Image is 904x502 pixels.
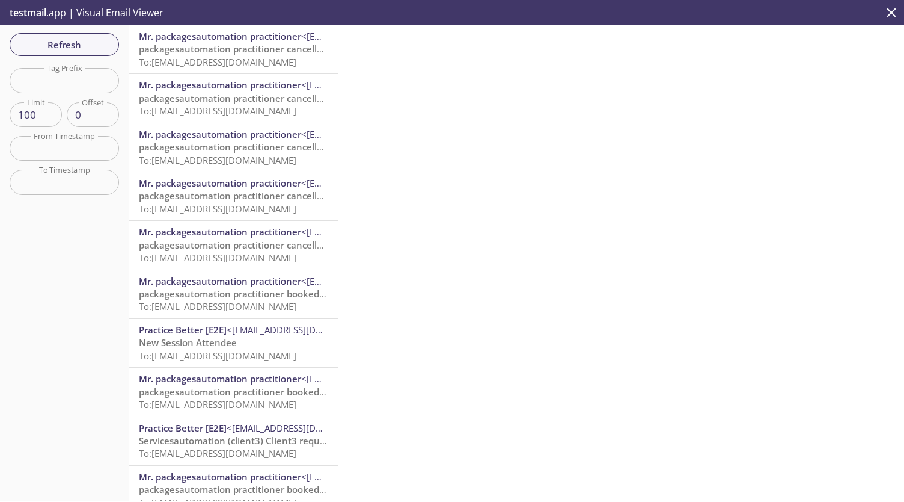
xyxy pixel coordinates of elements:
[301,226,457,238] span: <[EMAIL_ADDRESS][DOMAIN_NAME]>
[139,177,301,189] span: Mr. packagesautomation practitioner
[139,43,384,55] span: packagesautomation practitioner cancelled your session
[129,270,338,318] div: Mr. packagesautomation practitioner<[EMAIL_ADDRESS][DOMAIN_NAME]>packagesautomation practitioner ...
[139,422,227,434] span: Practice Better [E2E]
[129,172,338,220] div: Mr. packagesautomation practitioner<[EMAIL_ADDRESS][DOMAIN_NAME]>packagesautomation practitioner ...
[139,226,301,238] span: Mr. packagesautomation practitioner
[139,483,391,495] span: packagesautomation practitioner booked you for sessions
[139,398,296,411] span: To: [EMAIL_ADDRESS][DOMAIN_NAME]
[139,190,384,202] span: packagesautomation practitioner cancelled your session
[227,422,382,434] span: <[EMAIL_ADDRESS][DOMAIN_NAME]>
[19,37,109,52] span: Refresh
[301,128,457,140] span: <[EMAIL_ADDRESS][DOMAIN_NAME]>
[129,25,338,73] div: Mr. packagesautomation practitioner<[EMAIL_ADDRESS][DOMAIN_NAME]>packagesautomation practitioner ...
[139,288,394,300] span: packagesautomation practitioner booked you for a session
[139,350,296,362] span: To: [EMAIL_ADDRESS][DOMAIN_NAME]
[301,30,457,42] span: <[EMAIL_ADDRESS][DOMAIN_NAME]>
[301,177,457,189] span: <[EMAIL_ADDRESS][DOMAIN_NAME]>
[129,319,338,367] div: Practice Better [E2E]<[EMAIL_ADDRESS][DOMAIN_NAME]>New Session AttendeeTo:[EMAIL_ADDRESS][DOMAIN_...
[301,79,457,91] span: <[EMAIL_ADDRESS][DOMAIN_NAME]>
[139,336,237,349] span: New Session Attendee
[139,92,384,104] span: packagesautomation practitioner cancelled your session
[139,447,296,459] span: To: [EMAIL_ADDRESS][DOMAIN_NAME]
[10,33,119,56] button: Refresh
[139,324,227,336] span: Practice Better [E2E]
[301,275,457,287] span: <[EMAIL_ADDRESS][DOMAIN_NAME]>
[139,252,296,264] span: To: [EMAIL_ADDRESS][DOMAIN_NAME]
[139,275,301,287] span: Mr. packagesautomation practitioner
[139,128,301,140] span: Mr. packagesautomation practitioner
[227,324,382,336] span: <[EMAIL_ADDRESS][DOMAIN_NAME]>
[10,6,46,19] span: testmail
[139,56,296,68] span: To: [EMAIL_ADDRESS][DOMAIN_NAME]
[139,203,296,215] span: To: [EMAIL_ADDRESS][DOMAIN_NAME]
[139,105,296,117] span: To: [EMAIL_ADDRESS][DOMAIN_NAME]
[129,123,338,172] div: Mr. packagesautomation practitioner<[EMAIL_ADDRESS][DOMAIN_NAME]>packagesautomation practitioner ...
[139,373,301,385] span: Mr. packagesautomation practitioner
[139,141,388,153] span: packagesautomation practitioner cancelled your package
[139,79,301,91] span: Mr. packagesautomation practitioner
[129,417,338,465] div: Practice Better [E2E]<[EMAIL_ADDRESS][DOMAIN_NAME]>Servicesautomation (client3) Client3 requested...
[301,373,457,385] span: <[EMAIL_ADDRESS][DOMAIN_NAME]>
[129,221,338,269] div: Mr. packagesautomation practitioner<[EMAIL_ADDRESS][DOMAIN_NAME]>packagesautomation practitioner ...
[301,471,457,483] span: <[EMAIL_ADDRESS][DOMAIN_NAME]>
[139,471,301,483] span: Mr. packagesautomation practitioner
[139,239,384,251] span: packagesautomation practitioner cancelled your session
[129,74,338,122] div: Mr. packagesautomation practitioner<[EMAIL_ADDRESS][DOMAIN_NAME]>packagesautomation practitioner ...
[129,368,338,416] div: Mr. packagesautomation practitioner<[EMAIL_ADDRESS][DOMAIN_NAME]>packagesautomation practitioner ...
[139,30,301,42] span: Mr. packagesautomation practitioner
[139,435,386,447] span: Servicesautomation (client3) Client3 requested a session
[139,386,394,398] span: packagesautomation practitioner booked you for a session
[139,300,296,312] span: To: [EMAIL_ADDRESS][DOMAIN_NAME]
[139,154,296,166] span: To: [EMAIL_ADDRESS][DOMAIN_NAME]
